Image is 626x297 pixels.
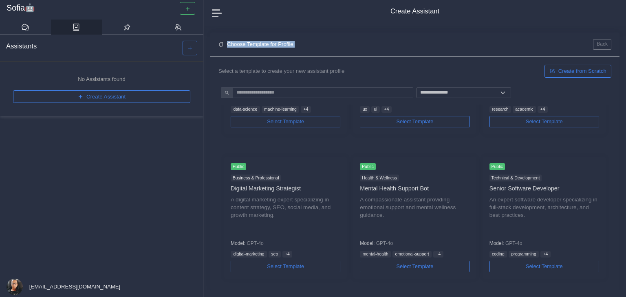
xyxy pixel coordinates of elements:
span: Public [231,163,246,170]
span: seo [269,251,281,258]
div: Digital Marketing Strategist [231,185,340,192]
button: Select Template [360,261,469,272]
a: Sofia🤖 [7,3,197,13]
span: programming [509,251,539,258]
button: Create Assistant [183,41,197,55]
span: emotional-support [392,251,432,258]
span: Business & Professional [231,175,281,181]
span: + 4 [301,106,311,113]
span: [EMAIL_ADDRESS][DOMAIN_NAME] [28,284,120,290]
span: data-science [231,106,260,113]
p: No Assistants found [13,75,190,83]
span: + 4 [433,251,443,258]
button: Select Template [231,261,340,272]
div: Mental Health Support Bot [360,185,469,192]
span: Health & Wellness [360,175,399,181]
span: Public [489,163,505,170]
h4: Create Assistant [390,7,439,15]
small: GPT-4o [360,240,393,246]
p: A compassionate assistant providing emotional support and mental wellness guidance. [360,196,469,233]
p: A digital marketing expert specializing in content strategy, SEO, social media, and growth market... [231,196,340,233]
span: + 4 [282,251,293,258]
span: coding [489,251,507,258]
span: ux [360,106,370,113]
h5: Choose Template for Profile [227,41,293,48]
button: Select Template [489,116,599,127]
p: An expert software developer specializing in full-stack development, architecture, and best pract... [489,196,599,233]
strong: Model : [489,240,504,246]
span: + 4 [538,106,548,113]
h4: Assistants [6,42,37,50]
span: mental-health [360,251,391,258]
span: research [489,106,511,113]
div: Senior Software Developer [489,185,599,192]
span: + 4 [540,251,551,258]
button: Select Template [231,116,340,127]
small: GPT-4o [489,240,522,246]
span: machine-learning [262,106,300,113]
strong: Model : [231,240,245,246]
small: GPT-4o [231,240,264,246]
span: academic [513,106,536,113]
button: Back [593,39,611,50]
button: Create from Scratch [544,65,611,77]
strong: Model : [360,240,375,246]
p: Select a template to create your new assistant profile [218,67,344,75]
button: Select Template [489,261,599,272]
span: ui [371,106,380,113]
span: digital-marketing [231,251,267,258]
button: Select Template [360,116,469,127]
span: Technical & Development [489,175,542,181]
span: Public [360,163,375,170]
span: + 4 [381,106,392,113]
button: Create Assistant [13,90,190,103]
